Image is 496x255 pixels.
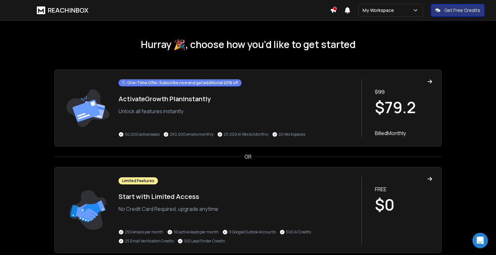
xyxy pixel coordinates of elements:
[431,4,485,17] button: Get Free Credits
[125,239,174,244] p: 25 Email Verification Credits
[119,192,355,201] h1: Start with Limited Access
[125,230,163,235] p: 250 emails per month
[224,132,268,137] p: 25,000 AI Words Monthly
[64,176,112,244] img: trail
[375,197,432,212] h1: $0
[119,79,242,86] div: One-Time Offer. Subscribe now and get additional 20% off
[119,205,355,213] p: No Credit Card Required, upgrade anytime
[444,7,480,14] p: Get Free Credits
[170,132,213,137] p: 250,000 emails monthly
[375,129,432,137] p: Billed Monthly
[54,153,442,161] div: OR
[119,177,158,184] div: Limited Features
[54,39,442,50] h1: Hurray 🎉, choose how you’d like to get started
[119,107,355,115] p: Unlock all features instantly
[174,230,219,235] p: 50 active leads per month
[64,79,112,137] img: trail
[229,230,276,235] p: 3 Google/Outlook Accounts
[184,239,225,244] p: 100 Lead Finder Credits
[375,185,432,193] p: FREE
[375,88,432,96] p: $ 99
[363,7,397,14] p: My Workspace
[279,132,305,137] p: 20 Workspaces
[119,94,355,103] h1: Activate Growth Plan Instantly
[125,132,160,137] p: 50,000 active leads
[37,6,45,14] img: logo
[375,100,432,115] h1: $ 79.2
[472,233,488,248] div: Open Intercom Messenger
[286,230,311,235] p: 500 AI Credits
[48,6,88,15] h1: REACHINBOX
